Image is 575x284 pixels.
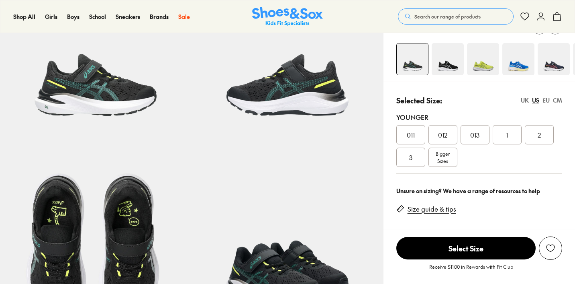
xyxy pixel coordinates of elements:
a: Girls [45,12,57,21]
img: 4-548386_1 [538,43,570,75]
div: UK [521,96,529,105]
a: School [89,12,106,21]
a: Shoes & Sox [252,7,323,27]
span: 011 [407,130,415,140]
div: Unsure on sizing? We have a range of resources to help [396,187,562,195]
span: 2 [538,130,541,140]
img: 4-549322_1 [397,43,428,75]
img: 4-525304_1 [502,43,534,75]
p: Selected Size: [396,95,442,106]
span: School [89,12,106,21]
img: SNS_Logo_Responsive.svg [252,7,323,27]
img: 4-523694_1 [432,43,464,75]
div: Younger [396,112,562,122]
span: 1 [506,130,508,140]
a: Sale [178,12,190,21]
span: Girls [45,12,57,21]
a: Size guide & tips [408,205,456,214]
span: Select Size [396,237,536,259]
p: Receive $11.00 in Rewards with Fit Club [429,263,513,278]
span: Shop All [13,12,35,21]
div: EU [542,96,550,105]
span: Sneakers [116,12,140,21]
a: Sneakers [116,12,140,21]
span: 012 [438,130,447,140]
img: 4-551454_1 [467,43,499,75]
div: CM [553,96,562,105]
span: Sale [178,12,190,21]
a: Boys [67,12,80,21]
button: Add to Wishlist [539,237,562,260]
div: US [532,96,539,105]
span: Brands [150,12,169,21]
a: Brands [150,12,169,21]
span: 013 [470,130,479,140]
span: Bigger Sizes [436,150,450,165]
span: 3 [409,152,412,162]
button: Select Size [396,237,536,260]
a: Shop All [13,12,35,21]
button: Search our range of products [398,8,514,25]
span: Search our range of products [414,13,481,20]
span: Boys [67,12,80,21]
